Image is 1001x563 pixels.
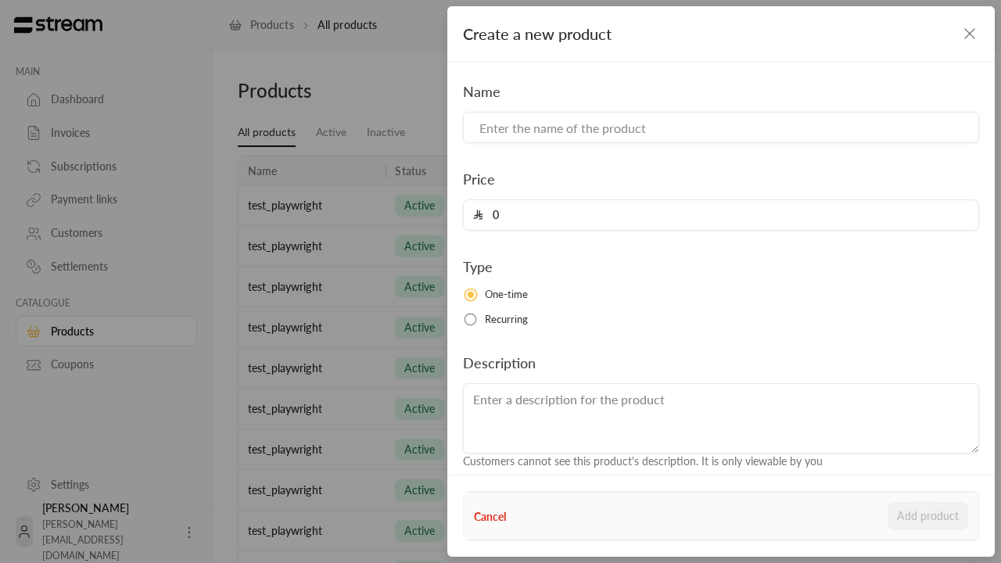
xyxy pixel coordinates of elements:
input: Enter the name of the product [463,112,979,143]
input: Enter the price for the product [483,200,969,230]
span: One-time [485,287,529,303]
span: Customers cannot see this product's description. It is only viewable by you [463,454,823,468]
label: Price [463,168,495,190]
button: Cancel [474,508,506,525]
label: Name [463,81,500,102]
span: Recurring [485,312,529,328]
span: Create a new product [463,24,612,43]
label: Description [463,352,536,374]
label: Type [463,256,493,278]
